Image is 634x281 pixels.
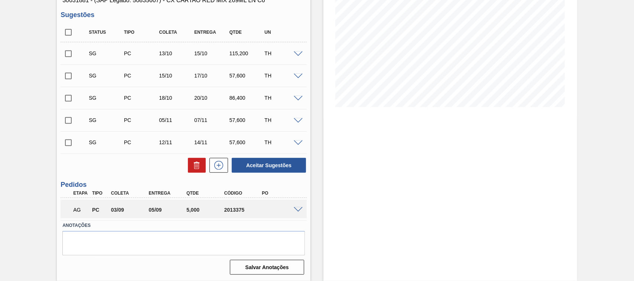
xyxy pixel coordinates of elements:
div: 14/11/2025 [192,139,231,145]
div: Entrega [147,191,189,196]
div: Coleta [109,191,151,196]
div: Pedido de Compra [122,50,161,56]
h3: Pedidos [61,181,307,189]
div: 03/09/2025 [109,207,151,213]
div: Sugestão Criada [87,139,126,145]
div: 18/10/2025 [157,95,196,101]
div: Sugestão Criada [87,95,126,101]
div: Pedido de Compra [122,139,161,145]
div: 57,600 [228,117,266,123]
div: 07/11/2025 [192,117,231,123]
div: 05/11/2025 [157,117,196,123]
div: Sugestão Criada [87,50,126,56]
div: 05/09/2025 [147,207,189,213]
div: Aguardando Aprovação do Gestor [71,202,91,218]
div: Qtde [185,191,227,196]
div: Tipo [122,30,161,35]
div: Coleta [157,30,196,35]
button: Aceitar Sugestões [232,158,306,173]
div: 57,600 [228,73,266,79]
label: Anotações [62,220,305,231]
div: Entrega [192,30,231,35]
div: Pedido de Compra [122,95,161,101]
div: 15/10/2025 [157,73,196,79]
div: 12/11/2025 [157,139,196,145]
div: Pedido de Compra [122,73,161,79]
div: Tipo [90,191,110,196]
div: TH [263,117,301,123]
h3: Sugestões [61,11,307,19]
div: TH [263,73,301,79]
div: 86,400 [228,95,266,101]
div: 2013375 [222,207,264,213]
div: Código [222,191,264,196]
div: Nova sugestão [206,158,228,173]
div: Qtde [228,30,266,35]
div: 115,200 [228,50,266,56]
div: Sugestão Criada [87,117,126,123]
div: 17/10/2025 [192,73,231,79]
div: Pedido de Compra [90,207,110,213]
div: 15/10/2025 [192,50,231,56]
div: UN [263,30,301,35]
div: Aceitar Sugestões [228,157,307,173]
div: TH [263,50,301,56]
div: PO [260,191,302,196]
div: Excluir Sugestões [184,158,206,173]
div: TH [263,139,301,145]
div: 13/10/2025 [157,50,196,56]
div: 57,600 [228,139,266,145]
div: Sugestão Criada [87,73,126,79]
div: Etapa [71,191,91,196]
p: AG [73,207,89,213]
div: 5,000 [185,207,227,213]
div: Status [87,30,126,35]
div: 20/10/2025 [192,95,231,101]
div: Pedido de Compra [122,117,161,123]
button: Salvar Anotações [230,260,304,275]
div: TH [263,95,301,101]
